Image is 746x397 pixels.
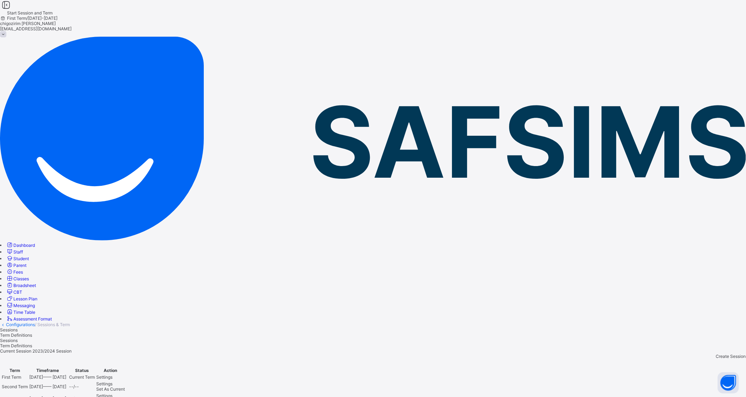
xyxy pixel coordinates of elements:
a: Broadsheet [6,283,36,288]
span: Set As Current [96,386,125,392]
th: Status [69,367,95,373]
span: [DATE] —— [DATE] [29,384,66,389]
a: Lesson Plan [6,296,37,301]
span: [DATE] —— [DATE] [29,374,66,380]
button: Open asap [718,372,739,393]
span: Time Table [13,310,35,315]
a: Parent [6,263,26,268]
span: CBT [13,289,22,295]
span: Student [13,256,29,261]
span: First Term [2,374,21,380]
span: / Sessions & Term [35,322,70,327]
span: Messaging [13,303,35,308]
span: Broadsheet [13,283,36,288]
span: Parent [13,263,26,268]
span: Dashboard [13,243,35,248]
span: Fees [13,269,23,275]
a: Dashboard [6,243,35,248]
a: Staff [6,249,23,255]
th: Timeframe [29,367,67,373]
th: Term [1,367,28,373]
span: Settings [96,374,112,380]
span: Second Term [2,384,28,389]
a: Assessment Format [6,316,52,322]
a: Fees [6,269,23,275]
a: CBT [6,289,22,295]
a: Time Table [6,310,35,315]
a: Student [6,256,29,261]
a: Configurations [6,322,35,327]
a: Messaging [6,303,35,308]
span: Lesson Plan [13,296,37,301]
span: Start Session and Term [7,10,53,16]
td: --/-- [69,381,95,392]
span: Classes [13,276,29,281]
span: Settings [96,381,112,386]
span: Current Term [69,374,95,380]
span: Create Session [716,354,746,359]
span: Assessment Format [13,316,52,322]
span: 2023/2024 Session [32,348,72,354]
th: Action [96,367,125,373]
a: Classes [6,276,29,281]
span: Staff [13,249,23,255]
